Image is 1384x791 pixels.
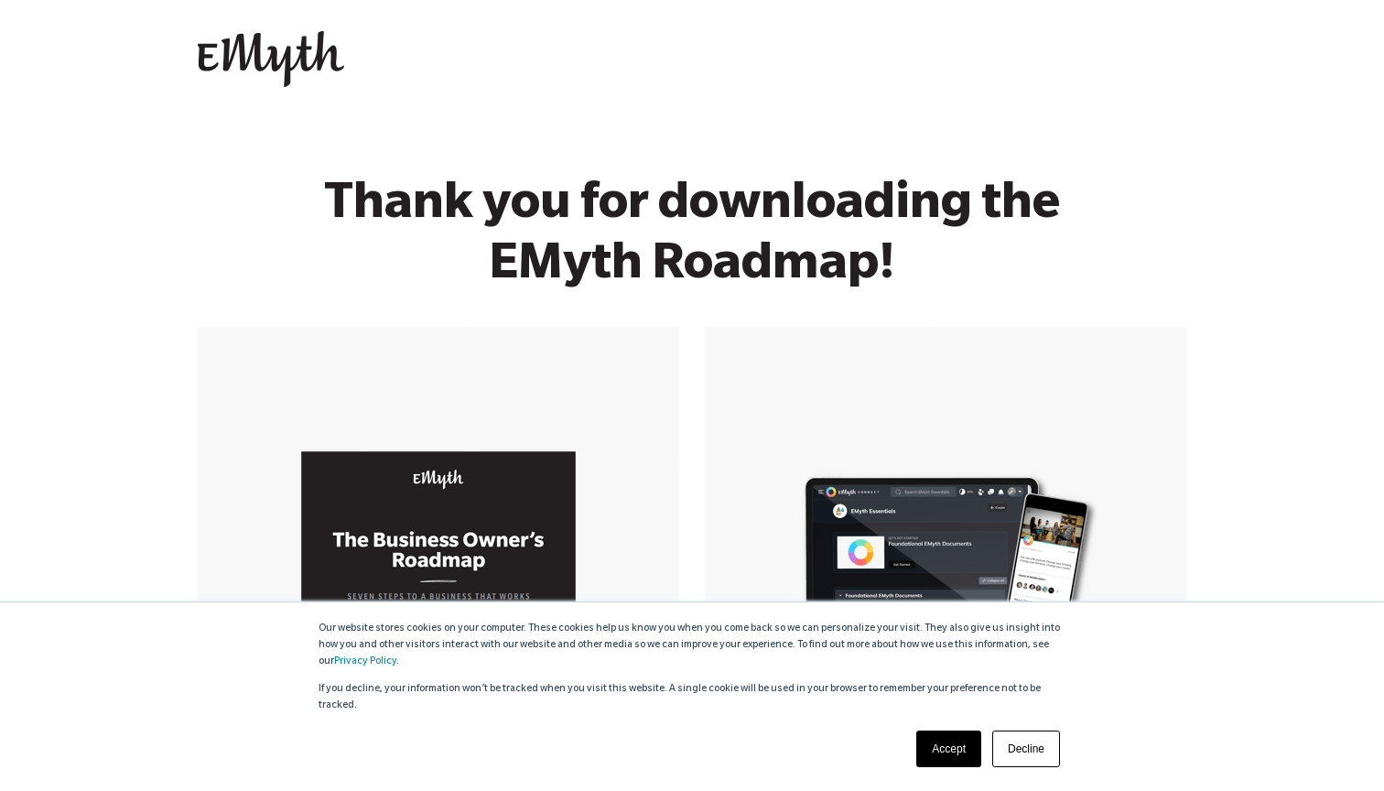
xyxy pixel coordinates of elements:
img: EMyth [198,31,344,88]
a: Privacy Policy [334,656,396,667]
h1: Thank you for downloading the EMyth Roadmap! [253,179,1131,299]
a: Accept [916,731,981,767]
p: If you decline, your information won’t be tracked when you visit this website. A single cookie wi... [319,681,1065,714]
p: Our website stores cookies on your computer. These cookies help us know you when you come back so... [319,621,1065,670]
a: Decline [992,731,1060,767]
img: EMyth Connect Right Hand CTA [784,451,1106,773]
